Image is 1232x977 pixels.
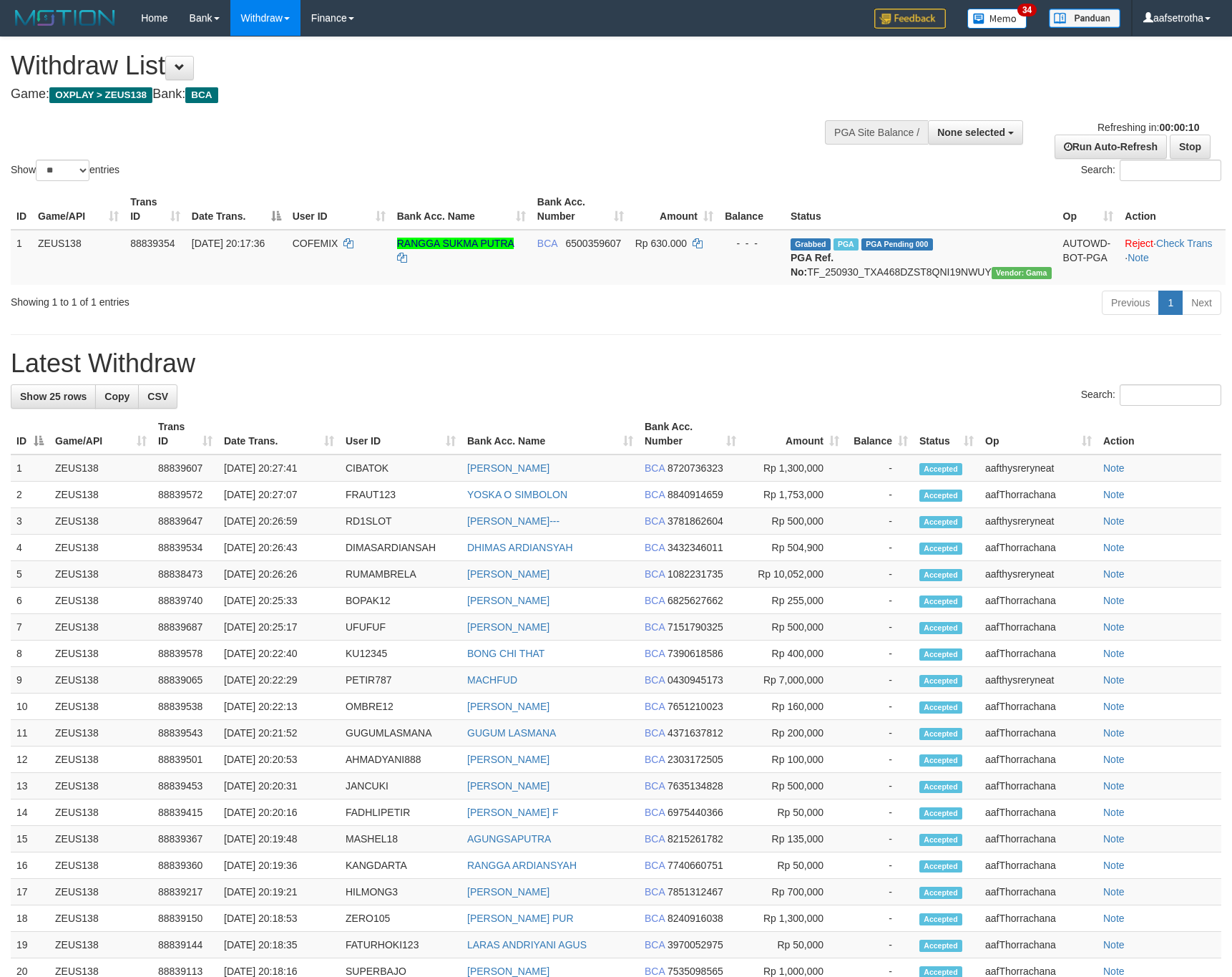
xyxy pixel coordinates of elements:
span: Accepted [919,569,962,581]
td: Rp 50,000 [742,852,845,879]
td: aafthysreryneat [979,561,1097,588]
a: CSV [138,384,177,409]
span: Copy 7651210023 to clipboard [668,701,723,712]
td: 6 [11,588,49,614]
td: UFUFUF [340,614,461,641]
button: None selected [928,120,1023,145]
span: Accepted [919,834,962,846]
td: ZEUS138 [49,694,152,720]
td: TF_250930_TXA468DZST8QNI19NWUY [785,230,1057,285]
a: [PERSON_NAME] [467,780,549,792]
td: GUGUMLASMANA [340,720,461,747]
span: Vendor URL: https://trx31.1velocity.biz [992,267,1052,279]
span: Accepted [919,781,962,793]
td: 5 [11,561,49,588]
td: 88839453 [152,773,218,799]
a: Note [1128,252,1149,263]
span: Accepted [919,596,962,608]
span: PGA Pending [861,238,933,251]
td: 1 [11,455,49,482]
span: Rp 630.000 [635,238,687,249]
td: 88839217 [152,879,218,905]
a: Note [1103,674,1125,686]
td: Rp 160,000 [742,694,845,720]
th: Balance [719,189,785,230]
span: BCA [645,542,665,553]
td: aafthysreryneat [979,667,1097,694]
td: FADHLIPETIR [340,799,461,826]
td: ZEUS138 [49,799,152,826]
td: Rp 255,000 [742,588,845,614]
span: Accepted [919,807,962,820]
a: Reject [1125,238,1153,249]
a: BONG CHI THAT [467,648,544,659]
span: Copy 2303172505 to clipboard [668,754,723,765]
span: Copy 6975440366 to clipboard [668,807,723,818]
td: aafThorrachana [979,694,1097,720]
a: AGUNGSAPUTRA [467,833,551,845]
span: Accepted [919,728,962,740]
td: [DATE] 20:19:21 [218,879,340,905]
span: BCA [185,87,217,103]
th: User ID: activate to sort column ascending [287,189,391,230]
a: [PERSON_NAME] [467,754,549,765]
label: Search: [1081,160,1221,181]
td: 88839538 [152,694,218,720]
td: aafThorrachana [979,720,1097,747]
th: Amount: activate to sort column ascending [742,414,845,455]
td: 88839607 [152,455,218,482]
td: · · [1119,230,1226,285]
a: Note [1103,727,1125,739]
a: Check Trans [1156,238,1213,249]
th: Balance: activate to sort column ascending [845,414,914,455]
span: [DATE] 20:17:36 [192,238,265,249]
td: 88839360 [152,852,218,879]
td: aafThorrachana [979,799,1097,826]
td: HILMONG3 [340,879,461,905]
span: Copy 8840914659 to clipboard [668,489,723,500]
span: BCA [645,860,665,871]
a: LARAS ANDRIYANI AGUS [467,939,587,951]
a: [PERSON_NAME] [467,701,549,712]
td: 88839647 [152,508,218,535]
span: Copy 6500359607 to clipboard [566,238,622,249]
a: [PERSON_NAME]--- [467,515,559,527]
span: BCA [645,807,665,818]
td: [DATE] 20:26:43 [218,535,340,561]
a: RANGGA SUKMA PUTRA [397,238,514,249]
td: aafthysreryneat [979,508,1097,535]
span: 34 [1017,4,1037,16]
td: 7 [11,614,49,641]
th: Bank Acc. Number: activate to sort column ascending [532,189,630,230]
a: Note [1103,780,1125,792]
a: Stop [1170,135,1211,159]
td: Rp 1,753,000 [742,482,845,508]
th: Date Trans.: activate to sort column descending [186,189,287,230]
td: - [845,455,914,482]
td: KU12345 [340,641,461,667]
span: BCA [645,833,665,845]
td: - [845,482,914,508]
td: ZEUS138 [49,614,152,641]
span: BCA [645,489,665,500]
span: Accepted [919,754,962,767]
th: Status [785,189,1057,230]
span: Grabbed [791,238,831,251]
a: Note [1103,886,1125,898]
td: - [845,773,914,799]
td: 88838473 [152,561,218,588]
span: Copy 7635134828 to clipboard [668,780,723,792]
a: Show 25 rows [11,384,96,409]
td: JANCUKI [340,773,461,799]
td: CIBATOK [340,455,461,482]
td: 10 [11,694,49,720]
td: ZEUS138 [49,720,152,747]
td: Rp 504,900 [742,535,845,561]
td: 2 [11,482,49,508]
th: Action [1097,414,1221,455]
td: Rp 100,000 [742,747,845,773]
span: Accepted [919,701,962,714]
a: Note [1103,966,1125,977]
td: PETIR787 [340,667,461,694]
td: [DATE] 20:27:41 [218,455,340,482]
